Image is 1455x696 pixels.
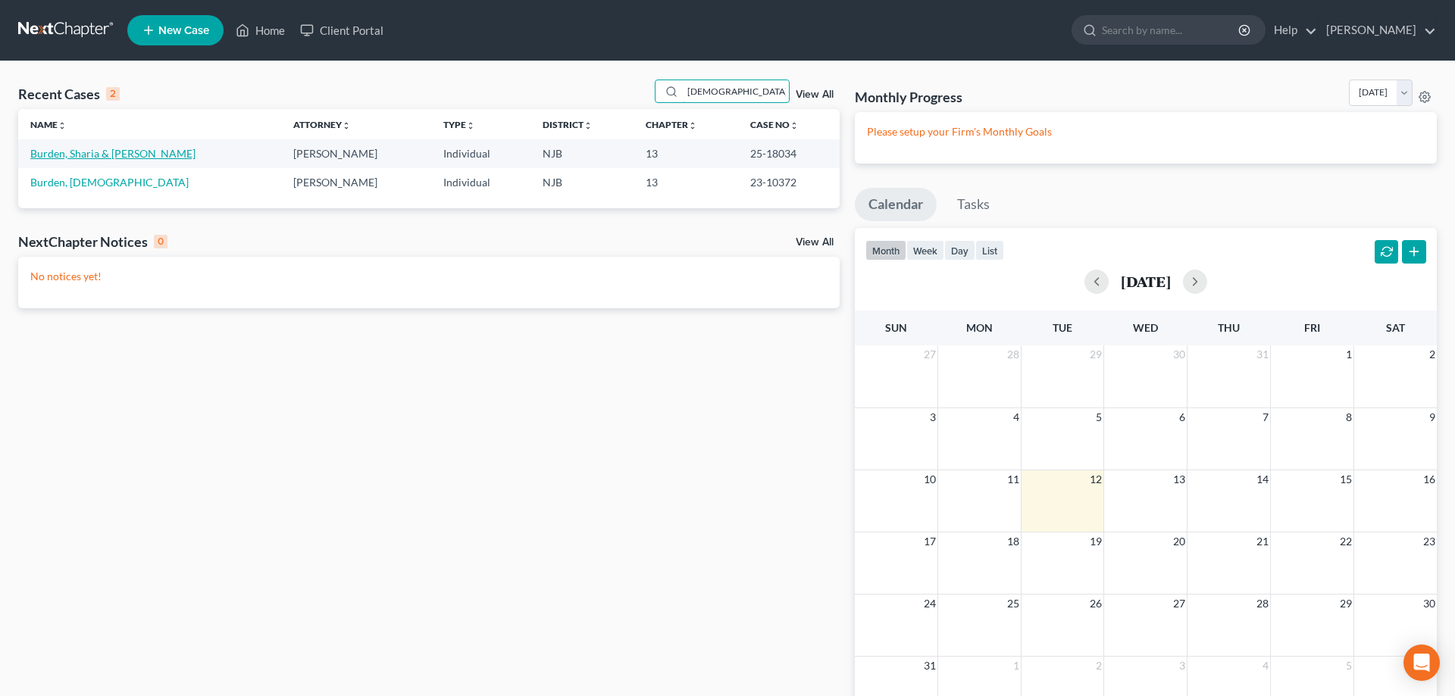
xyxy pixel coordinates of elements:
div: Recent Cases [18,85,120,103]
td: Individual [431,168,530,196]
span: 27 [922,345,937,364]
td: 13 [634,139,739,167]
span: 1 [1344,345,1353,364]
span: 3 [1178,657,1187,675]
a: Help [1266,17,1317,44]
span: 4 [1012,408,1021,426]
span: Thu [1218,321,1240,334]
a: Burden, [DEMOGRAPHIC_DATA] [30,176,189,189]
button: month [865,240,906,261]
span: 10 [922,470,937,488]
span: 24 [922,595,937,613]
td: NJB [530,168,634,196]
button: day [944,240,975,261]
p: Please setup your Firm's Monthly Goals [867,124,1425,139]
span: 8 [1344,408,1353,426]
i: unfold_more [342,121,351,130]
span: Sat [1386,321,1405,334]
div: 2 [106,87,120,101]
a: Attorneyunfold_more [293,119,351,130]
div: Open Intercom Messenger [1403,645,1440,681]
span: 30 [1172,345,1187,364]
span: Wed [1133,321,1158,334]
span: 6 [1178,408,1187,426]
td: [PERSON_NAME] [281,139,431,167]
i: unfold_more [790,121,799,130]
td: 23-10372 [738,168,839,196]
span: 23 [1422,532,1437,551]
span: 15 [1338,470,1353,488]
span: 27 [1172,595,1187,613]
span: Sun [885,321,907,334]
a: Case Nounfold_more [750,119,799,130]
button: week [906,240,944,261]
span: 26 [1088,595,1103,613]
span: New Case [158,25,209,36]
a: View All [796,89,834,100]
span: 5 [1094,408,1103,426]
td: NJB [530,139,634,167]
td: [PERSON_NAME] [281,168,431,196]
span: 11 [1006,470,1021,488]
a: [PERSON_NAME] [1319,17,1436,44]
a: Burden, Sharia & [PERSON_NAME] [30,147,196,160]
input: Search by name... [1102,16,1241,44]
span: 1 [1012,657,1021,675]
span: 17 [922,532,937,551]
a: Tasks [943,188,1003,221]
span: 7 [1261,408,1270,426]
span: 21 [1255,532,1270,551]
h2: [DATE] [1121,273,1171,289]
span: 29 [1338,595,1353,613]
a: Chapterunfold_more [646,119,697,130]
a: Calendar [855,188,937,221]
span: 31 [1255,345,1270,364]
div: NextChapter Notices [18,233,167,251]
div: 0 [154,235,167,248]
h3: Monthly Progress [855,88,962,106]
p: No notices yet! [30,269,828,284]
span: 16 [1422,470,1437,488]
span: 18 [1006,532,1021,551]
span: 2 [1094,657,1103,675]
span: 12 [1088,470,1103,488]
span: 5 [1344,657,1353,675]
span: 19 [1088,532,1103,551]
input: Search by name... [683,80,789,102]
span: 2 [1428,345,1437,364]
span: Fri [1304,321,1320,334]
i: unfold_more [688,121,697,130]
td: Individual [431,139,530,167]
span: 4 [1261,657,1270,675]
span: 13 [1172,470,1187,488]
a: Nameunfold_more [30,119,67,130]
span: 28 [1255,595,1270,613]
td: 13 [634,168,739,196]
span: Tue [1053,321,1072,334]
button: list [975,240,1004,261]
i: unfold_more [466,121,475,130]
a: Districtunfold_more [543,119,593,130]
i: unfold_more [58,121,67,130]
span: 22 [1338,532,1353,551]
span: 3 [928,408,937,426]
span: 29 [1088,345,1103,364]
span: 30 [1422,595,1437,613]
span: 20 [1172,532,1187,551]
td: 25-18034 [738,139,839,167]
a: Home [228,17,293,44]
a: Client Portal [293,17,391,44]
span: 14 [1255,470,1270,488]
span: 25 [1006,595,1021,613]
a: Typeunfold_more [443,119,475,130]
span: Mon [966,321,993,334]
span: 9 [1428,408,1437,426]
i: unfold_more [584,121,593,130]
span: 28 [1006,345,1021,364]
a: View All [796,237,834,248]
span: 31 [922,657,937,675]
